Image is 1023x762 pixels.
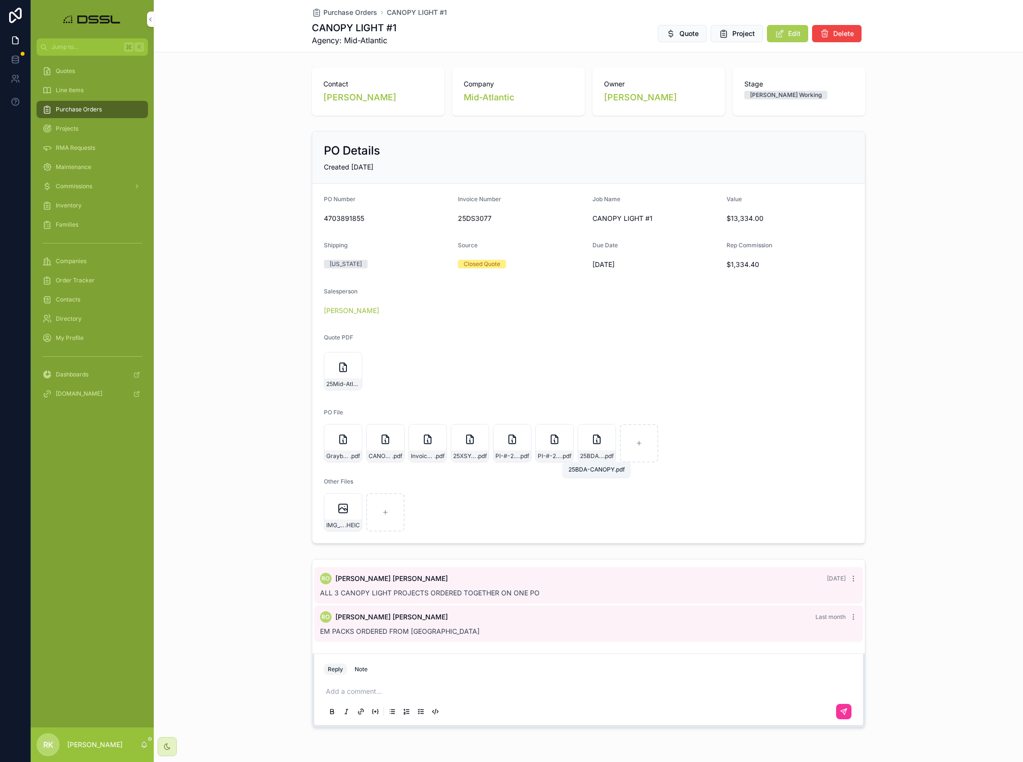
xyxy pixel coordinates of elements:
span: .pdf [604,452,614,460]
span: RO [321,613,330,621]
span: 25Mid-Atlantic-CANOPYLIGHT_12-16-2024-4 [326,380,360,388]
span: Contact [323,79,433,89]
a: Purchase Orders [37,101,148,118]
span: .pdf [477,452,487,460]
span: [DATE] [592,260,719,269]
span: Quotes [56,67,75,75]
a: [PERSON_NAME] [604,91,677,104]
span: Due Date [592,242,618,249]
a: My Profile [37,329,148,347]
span: Edit [788,29,801,38]
a: Families [37,216,148,233]
a: Order Tracker [37,272,148,289]
span: K [136,43,143,51]
span: Companies [56,257,86,265]
span: Graybar-PO-4703891855-FESCO-NIH-MLP6 [326,452,350,460]
span: CANOPY LIGHT #1 [592,214,719,223]
img: App logo [61,12,124,27]
button: Note [351,664,371,675]
span: $1,334.40 [727,260,853,269]
span: RMA Requests [56,144,95,152]
p: [PERSON_NAME] [67,740,123,750]
span: Quote PDF [324,334,353,341]
a: CANOPY LIGHT #1 [387,8,447,17]
span: EM PACKS ORDERED FROM [GEOGRAPHIC_DATA] [320,627,480,635]
span: Created [DATE] [324,163,373,171]
a: [DOMAIN_NAME] [37,385,148,402]
a: Directory [37,310,148,327]
a: Contacts [37,291,148,308]
span: PO File [324,409,343,416]
button: Reply [324,664,347,675]
a: Mid-Atlantic [464,91,514,104]
span: Purchase Orders [323,8,377,17]
a: Inventory [37,197,148,214]
span: Job Name [592,195,620,203]
span: PI-#-25XSY-CANOPY-2 [495,452,519,460]
span: Purchase Orders [56,106,102,113]
a: Dashboards [37,366,148,383]
span: [PERSON_NAME] [323,91,396,104]
span: PI-#-25XSY-CANOPY-1 [538,452,561,460]
span: ALL 3 CANOPY LIGHT PROJECTS ORDERED TOGETHER ON ONE PO [320,589,540,597]
button: Edit [767,25,808,42]
span: My Profile [56,334,84,342]
span: Stage [744,79,854,89]
span: [DATE] [827,575,846,582]
span: [PERSON_NAME] [PERSON_NAME] [335,612,448,622]
span: PO Number [324,195,356,203]
span: [PERSON_NAME] [PERSON_NAME] [335,574,448,583]
a: Companies [37,253,148,270]
span: .pdf [350,452,360,460]
span: RK [43,739,53,750]
div: Note [355,665,368,673]
a: [PERSON_NAME] [324,306,379,315]
span: Commissions [56,182,92,190]
span: [DOMAIN_NAME] [56,390,102,398]
h2: PO Details [324,143,380,158]
span: Inventory [56,202,82,209]
span: .pdf [392,452,402,460]
span: Agency: Mid-Atlantic [312,35,396,46]
a: Commissions [37,178,148,195]
span: Contacts [56,296,80,303]
a: Projects [37,120,148,137]
span: Order Tracker [56,277,95,284]
h1: CANOPY LIGHT #1 [312,21,396,35]
button: Quote [658,25,707,42]
div: [US_STATE] [330,260,362,268]
span: 25XSY-CANOPY [453,452,477,460]
span: Projects [56,125,78,133]
span: Invoice-25DS3077 [411,452,434,460]
span: Quote [679,29,699,38]
a: Line Items [37,82,148,99]
span: Families [56,221,78,229]
span: 25DS3077 [458,214,585,223]
span: CANOPY-LIGHT-#1-PACKING-SLIP [369,452,392,460]
a: Maintenance [37,158,148,176]
button: Project [711,25,763,42]
span: Invoice Number [458,195,501,203]
span: Delete [833,29,854,38]
span: Other Files [324,478,353,485]
span: Line Items [56,86,84,94]
a: Purchase Orders [312,8,377,17]
span: .HEIC [345,521,360,529]
span: Dashboards [56,371,88,378]
span: Shipping [324,242,347,249]
div: scrollable content [31,56,154,415]
button: Jump to...K [37,38,148,56]
span: Maintenance [56,163,91,171]
div: Closed Quote [464,260,500,268]
span: Company [464,79,573,89]
span: .pdf [434,452,444,460]
span: RO [321,575,330,582]
span: Owner [604,79,714,89]
a: Quotes [37,62,148,80]
span: Jump to... [51,43,120,51]
span: .pdf [561,452,571,460]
